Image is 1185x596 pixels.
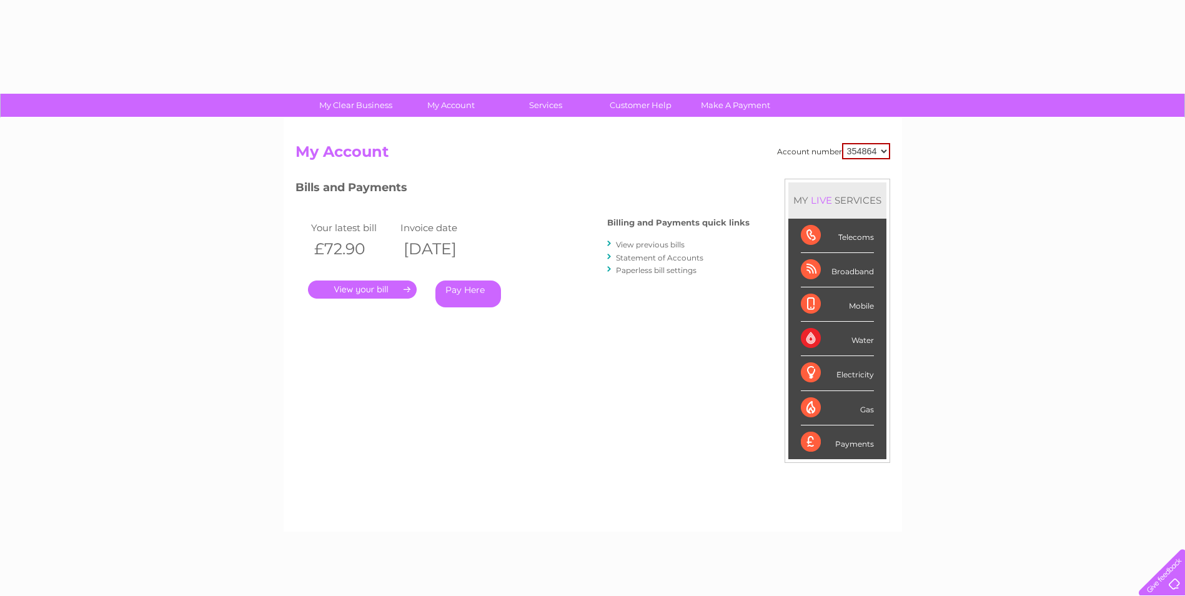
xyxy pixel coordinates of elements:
div: Gas [801,391,874,425]
div: Broadband [801,253,874,287]
div: Mobile [801,287,874,322]
a: . [308,281,417,299]
td: Invoice date [397,219,487,236]
a: Customer Help [589,94,692,117]
a: My Clear Business [304,94,407,117]
h2: My Account [295,143,890,167]
div: Payments [801,425,874,459]
a: My Account [399,94,502,117]
a: Pay Here [435,281,501,307]
div: Telecoms [801,219,874,253]
div: MY SERVICES [788,182,886,218]
td: Your latest bill [308,219,398,236]
a: View previous bills [616,240,685,249]
a: Services [494,94,597,117]
a: Statement of Accounts [616,253,703,262]
h3: Bills and Payments [295,179,750,201]
div: LIVE [808,194,835,206]
div: Electricity [801,356,874,390]
div: Water [801,322,874,356]
th: £72.90 [308,236,398,262]
th: [DATE] [397,236,487,262]
a: Make A Payment [684,94,787,117]
a: Paperless bill settings [616,266,697,275]
div: Account number [777,143,890,159]
h4: Billing and Payments quick links [607,218,750,227]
